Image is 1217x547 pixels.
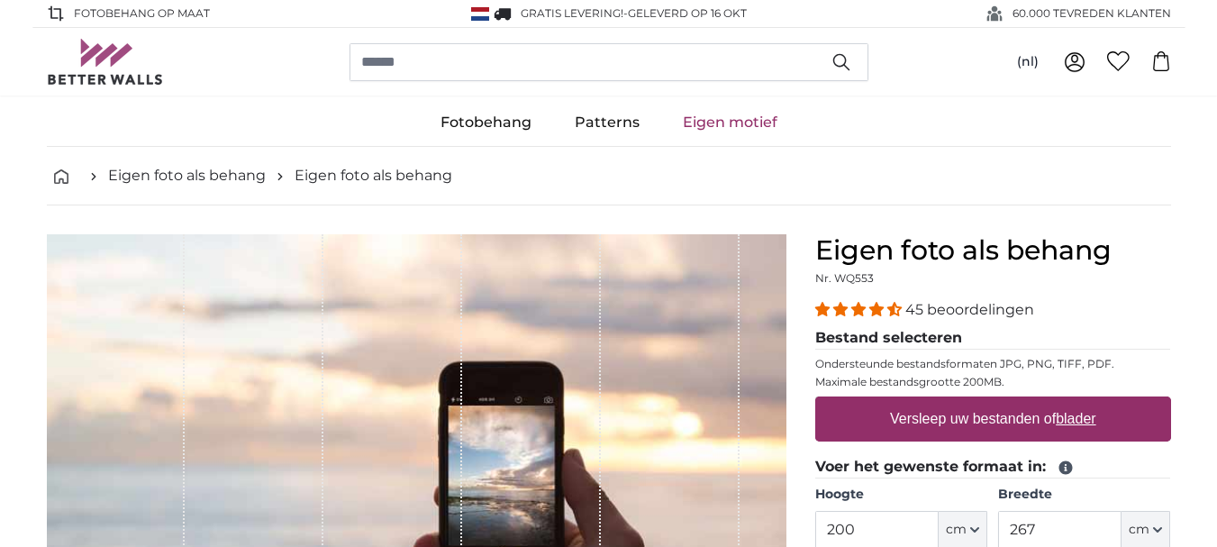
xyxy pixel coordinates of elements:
a: Eigen foto als behang [295,165,452,187]
label: Breedte [998,486,1170,504]
span: 45 beoordelingen [905,301,1034,318]
h1: Eigen foto als behang [815,234,1171,267]
span: FOTOBEHANG OP MAAT [74,5,210,22]
label: Hoogte [815,486,987,504]
legend: Bestand selecteren [815,327,1171,350]
img: Nederland [471,7,489,21]
a: Patterns [553,99,661,146]
legend: Voer het gewenste formaat in: [815,456,1171,479]
a: Fotobehang [419,99,553,146]
span: 60.000 TEVREDEN KLANTEN [1013,5,1171,22]
img: Betterwalls [47,39,164,85]
span: cm [946,521,967,539]
span: GRATIS levering! [521,6,623,20]
span: 4.36 stars [815,301,905,318]
u: blader [1056,411,1095,426]
a: Eigen foto als behang [108,165,266,187]
label: Versleep uw bestanden of [883,401,1103,437]
span: Geleverd op 16 okt [628,6,747,20]
span: - [623,6,747,20]
nav: breadcrumbs [47,147,1171,205]
span: Nr. WQ553 [815,271,874,285]
a: Eigen motief [661,99,799,146]
span: cm [1129,521,1149,539]
p: Ondersteunde bestandsformaten JPG, PNG, TIFF, PDF. [815,357,1171,371]
p: Maximale bestandsgrootte 200MB. [815,375,1171,389]
button: (nl) [1003,46,1053,78]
